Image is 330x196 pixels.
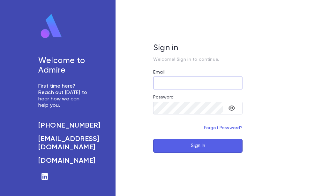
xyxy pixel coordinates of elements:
[153,57,243,62] p: Welcome! Sign in to continue.
[38,135,90,152] a: [EMAIL_ADDRESS][DOMAIN_NAME]
[153,139,243,153] button: Sign In
[38,56,90,75] h5: Welcome to Admire
[38,157,90,165] a: [DOMAIN_NAME]
[38,122,90,130] a: [PHONE_NUMBER]
[153,70,165,75] label: Email
[153,95,174,100] label: Password
[38,13,64,39] img: logo
[38,83,90,109] p: First time here? Reach out [DATE] to hear how we can help you.
[153,43,243,53] h5: Sign in
[204,126,243,130] a: Forgot Password?
[225,102,238,114] button: toggle password visibility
